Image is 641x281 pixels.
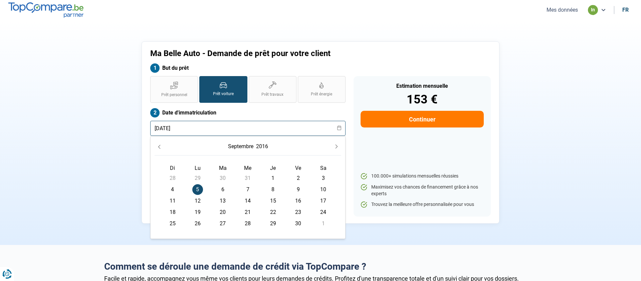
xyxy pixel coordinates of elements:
[185,184,210,195] td: 5
[217,173,228,184] span: 30
[150,121,346,136] input: jj/mm/aaaa
[160,218,185,229] td: 25
[261,92,283,97] span: Prêt travaux
[260,195,285,207] td: 15
[167,207,178,218] span: 18
[293,207,303,218] span: 23
[155,142,164,151] button: Previous Month
[311,91,332,97] span: Prêt énergie
[217,196,228,206] span: 13
[167,184,178,195] span: 4
[235,184,260,195] td: 7
[268,196,278,206] span: 15
[217,218,228,229] span: 27
[160,207,185,218] td: 18
[217,184,228,195] span: 6
[242,218,253,229] span: 28
[311,218,336,229] td: 1
[242,196,253,206] span: 14
[242,173,253,184] span: 31
[192,218,203,229] span: 26
[361,111,484,127] button: Continuer
[8,2,83,17] img: TopCompare.be
[268,173,278,184] span: 1
[318,196,329,206] span: 17
[195,165,201,171] span: Lu
[293,184,303,195] span: 9
[242,184,253,195] span: 7
[545,6,580,13] button: Mes données
[104,261,537,272] h2: Comment se déroule une demande de crédit via TopCompare ?
[293,173,303,184] span: 2
[160,184,185,195] td: 4
[361,184,484,197] li: Maximisez vos chances de financement grâce à nos experts
[622,7,629,13] div: fr
[311,184,336,195] td: 10
[210,207,235,218] td: 20
[235,207,260,218] td: 21
[192,173,203,184] span: 29
[361,93,484,105] div: 153 €
[150,108,346,117] label: Date d'immatriculation
[192,207,203,218] span: 19
[167,173,178,184] span: 28
[361,83,484,89] div: Estimation mensuelle
[318,173,329,184] span: 3
[150,63,346,73] label: But du prêt
[185,195,210,207] td: 12
[260,207,285,218] td: 22
[293,196,303,206] span: 16
[150,49,404,58] h1: Ma Belle Auto - Demande de prêt pour votre client
[170,165,175,171] span: Di
[150,136,346,239] div: Choose Date
[268,218,278,229] span: 29
[185,218,210,229] td: 26
[293,218,303,229] span: 30
[210,173,235,184] td: 30
[260,218,285,229] td: 29
[320,165,327,171] span: Sa
[318,218,329,229] span: 1
[255,140,269,153] button: Choose Year
[268,207,278,218] span: 22
[268,184,278,195] span: 8
[210,218,235,229] td: 27
[219,165,227,171] span: Ma
[185,173,210,184] td: 29
[295,165,301,171] span: Ve
[285,195,310,207] td: 16
[318,207,329,218] span: 24
[185,207,210,218] td: 19
[167,196,178,206] span: 11
[311,207,336,218] td: 24
[235,173,260,184] td: 31
[285,184,310,195] td: 9
[160,173,185,184] td: 28
[210,195,235,207] td: 13
[361,201,484,208] li: Trouvez la meilleure offre personnalisée pour vous
[160,195,185,207] td: 11
[227,140,255,153] button: Choose Month
[361,173,484,180] li: 100.000+ simulations mensuelles réussies
[235,195,260,207] td: 14
[242,207,253,218] span: 21
[192,184,203,195] span: 5
[318,184,329,195] span: 10
[217,207,228,218] span: 20
[235,218,260,229] td: 28
[161,92,187,98] span: Prêt personnel
[167,218,178,229] span: 25
[588,5,598,15] div: in
[260,184,285,195] td: 8
[285,207,310,218] td: 23
[285,218,310,229] td: 30
[244,165,251,171] span: Me
[210,184,235,195] td: 6
[285,173,310,184] td: 2
[311,195,336,207] td: 17
[332,142,341,151] button: Next Month
[311,173,336,184] td: 3
[213,91,234,97] span: Prêt voiture
[260,173,285,184] td: 1
[270,165,276,171] span: Je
